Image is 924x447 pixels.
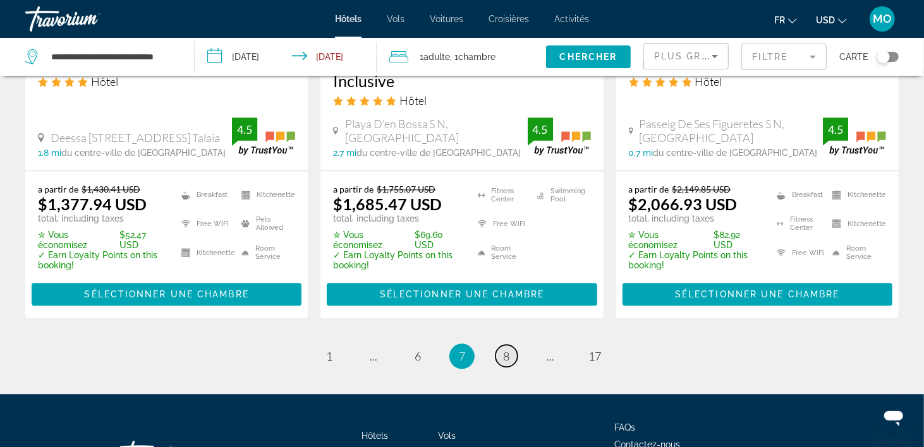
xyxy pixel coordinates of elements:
[640,117,823,145] span: Passeig De Ses Figueretes S N, [GEOGRAPHIC_DATA]
[25,3,152,35] a: Travorium
[471,213,531,235] li: Free WiFi
[175,184,235,206] li: Breakfast
[528,122,553,137] div: 4.5
[327,283,597,306] button: Sélectionner une chambre
[415,349,421,363] span: 6
[672,184,731,194] del: $2,149.85 USD
[554,14,589,24] a: Activités
[25,343,899,369] nav: Pagination
[873,13,892,25] span: MO
[774,15,785,25] span: fr
[91,74,118,88] span: Hôtel
[770,213,826,235] li: Fitness Center
[327,285,597,299] a: Sélectionner une chambre
[439,431,456,441] a: Vols
[873,396,914,437] iframe: Bouton de lancement de la fenêtre de messagerie
[866,6,899,32] button: User Menu
[430,14,463,24] a: Voitures
[175,241,235,264] li: Kitchenette
[741,43,827,71] button: Filter
[588,349,601,363] span: 17
[333,184,374,194] span: a partir de
[489,14,529,24] a: Croisières
[423,52,450,62] span: Adulte
[51,131,220,145] span: Deessa [STREET_ADDRESS] Talaia
[770,184,826,206] li: Breakfast
[333,213,461,223] p: total, including taxes
[333,250,461,270] p: ✓ Earn Loyalty Points on this booking!
[675,289,839,299] span: Sélectionner une chambre
[629,184,669,194] span: a partir de
[38,230,117,250] span: ✮ Vous économisez
[614,422,635,432] a: FAQs
[654,49,718,64] mat-select: Sort by
[816,15,835,25] span: USD
[471,241,531,264] li: Room Service
[333,230,411,250] span: ✮ Vous économisez
[420,48,450,66] span: 1
[377,38,546,76] button: Travelers: 1 adult, 0 children
[38,184,78,194] span: a partir de
[232,117,295,155] img: trustyou-badge.svg
[235,241,295,264] li: Room Service
[32,283,301,306] button: Sélectionner une chambre
[458,52,495,62] span: Chambre
[774,11,797,29] button: Change language
[333,194,442,213] ins: $1,685.47 USD
[653,148,818,158] span: du centre-ville de [GEOGRAPHIC_DATA]
[38,148,61,158] span: 1.8 mi
[82,184,140,194] del: $1,430.41 USD
[459,349,465,363] span: 7
[629,230,710,250] span: ✮ Vous économisez
[471,184,531,206] li: Fitness Center
[370,349,377,363] span: ...
[826,213,886,235] li: Kitchenette
[503,349,509,363] span: 8
[335,14,362,24] a: Hôtels
[629,194,738,213] ins: $2,066.93 USD
[823,122,848,137] div: 4.5
[326,349,332,363] span: 1
[629,148,653,158] span: 0.7 mi
[399,93,427,107] span: Hôtel
[531,184,590,206] li: Swimming Pool
[826,184,886,206] li: Kitchenette
[770,241,826,264] li: Free WiFi
[629,213,762,223] p: total, including taxes
[560,52,617,62] span: Chercher
[232,122,257,137] div: 4.5
[380,289,544,299] span: Sélectionner une chambre
[356,148,521,158] span: du centre-ville de [GEOGRAPHIC_DATA]
[868,51,899,63] button: Toggle map
[333,230,461,250] p: $69.60 USD
[547,349,554,363] span: ...
[377,184,435,194] del: $1,755.07 USD
[623,283,892,306] button: Sélectionner une chambre
[823,117,886,155] img: trustyou-badge.svg
[38,74,295,88] div: 4 star Hotel
[450,48,495,66] span: , 1
[362,431,389,441] a: Hôtels
[195,38,377,76] button: Check-in date: Oct 12, 2025 Check-out date: Oct 19, 2025
[528,117,591,155] img: trustyou-badge.svg
[839,48,868,66] span: Carte
[695,74,722,88] span: Hôtel
[387,14,404,24] a: Vols
[816,11,847,29] button: Change currency
[235,213,295,235] li: Pets Allowed
[38,230,166,250] p: $52.47 USD
[333,93,590,107] div: 5 star Hotel
[654,51,805,61] span: Plus grandes économies
[629,250,762,270] p: ✓ Earn Loyalty Points on this booking!
[333,148,356,158] span: 2.7 mi
[38,213,166,223] p: total, including taxes
[38,250,166,270] p: ✓ Earn Loyalty Points on this booking!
